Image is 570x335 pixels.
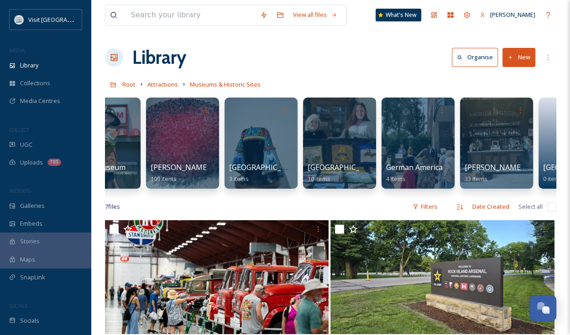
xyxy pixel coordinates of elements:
div: Filters [408,198,442,216]
span: 109 items [151,175,177,183]
div: Date Created [468,198,514,216]
button: Open Chat [530,295,556,321]
span: SOCIALS [9,302,27,309]
span: Root [122,80,136,88]
a: Museums & Historic Sites [190,79,261,90]
button: New [502,48,535,67]
span: Uploads [20,158,43,167]
span: UGC [20,140,32,149]
span: [PERSON_NAME][GEOGRAPHIC_DATA] [151,162,282,172]
span: Attractions [147,80,178,88]
span: Media Centres [20,97,60,105]
img: QCCVB_VISIT_vert_logo_4c_tagline_122019.svg [15,15,24,24]
span: Museums & Historic Sites [190,80,261,88]
a: [PERSON_NAME] Estate33 items [465,163,546,183]
span: [PERSON_NAME] Estate [465,162,546,172]
span: Galleries [20,201,45,210]
a: [GEOGRAPHIC_DATA]10 items [308,163,381,183]
span: Visit [GEOGRAPHIC_DATA] [28,15,99,24]
span: Library [20,61,38,70]
button: Organise [452,48,498,67]
a: [PERSON_NAME][GEOGRAPHIC_DATA]109 items [151,163,282,183]
img: Rock Island Arsenal.jpg [330,220,554,334]
span: Stories [20,237,40,246]
span: German American Heritage Center [386,162,504,172]
span: WIDGETS [9,187,30,194]
span: Collections [20,79,50,88]
span: Maps [20,255,35,264]
span: [PERSON_NAME] [490,10,535,19]
span: SnapLink [20,273,45,282]
a: German American Heritage Center4 items [386,163,504,183]
span: Select all [518,202,543,211]
span: 0 items [543,175,563,183]
span: 3 items [229,175,249,183]
span: [GEOGRAPHIC_DATA] [229,162,303,172]
span: 10 items [308,175,330,183]
span: [GEOGRAPHIC_DATA] [308,162,381,172]
a: Attractions [147,79,178,90]
a: [GEOGRAPHIC_DATA]3 items [229,163,303,183]
span: MEDIA [9,47,25,54]
span: 4 items [386,175,406,183]
div: 785 [47,159,61,166]
a: [PERSON_NAME] [475,6,540,24]
img: Iowa 80 Trucking Museum.jpg [105,220,329,334]
a: Organise [452,48,502,67]
a: Root [122,79,136,90]
span: Embeds [20,219,42,228]
span: 33 items [465,175,487,183]
span: COLLECT [9,126,29,133]
input: Search your library [126,5,256,25]
a: View all files [288,6,342,24]
span: 7 file s [105,202,120,211]
a: What's New [376,9,421,21]
a: Library [132,44,186,71]
span: Socials [20,316,39,325]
